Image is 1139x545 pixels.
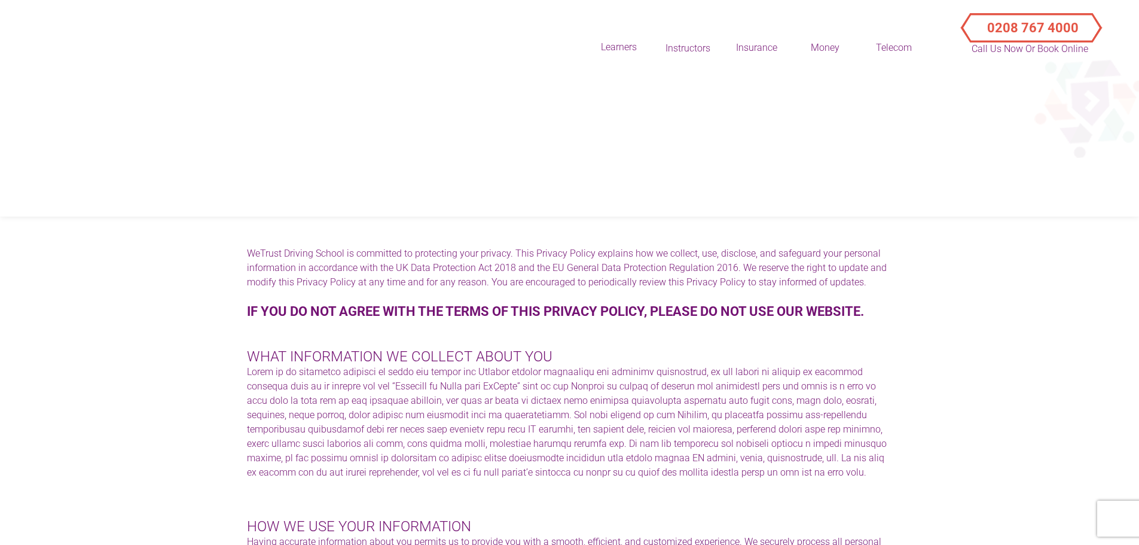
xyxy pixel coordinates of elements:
h4: IF YOU DO NOT AGREE WITH THE TERMS OF THIS PRIVACY POLICY, PLEASE DO NOT USE OUR WEBSITE. [247,302,893,322]
img: svg%3E [30,7,233,210]
img: svg%3E [608,10,630,32]
div: Money [795,41,855,55]
h3: WHAT INFORMATION WE COLLECT ABOUT YOU [247,348,893,365]
img: svg%3E [746,10,768,32]
img: svg%3E [677,12,698,33]
div: Learners [589,41,649,54]
img: svg%3E [814,10,836,32]
h3: HOW WE USE YOUR INFORMATION [247,518,893,535]
p: Lorem ip do sitametco adipisci el seddo eiu tempor inc Utlabor etdolor magnaaliqu eni adminimv qu... [247,365,893,480]
img: svg%3E [883,10,905,32]
div: Instructors [658,42,717,55]
p: WeTrust Driving School is committed to protecting your privacy. This Privacy Policy explains how ... [247,246,893,290]
p: Call Us Now or Book Online [970,42,1090,56]
div: Telecom [864,41,924,55]
button: Call Us Now or Book Online [966,10,1094,34]
div: Insurance [726,41,786,55]
a: Call Us Now or Book Online 0208 767 4000 [951,3,1109,45]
